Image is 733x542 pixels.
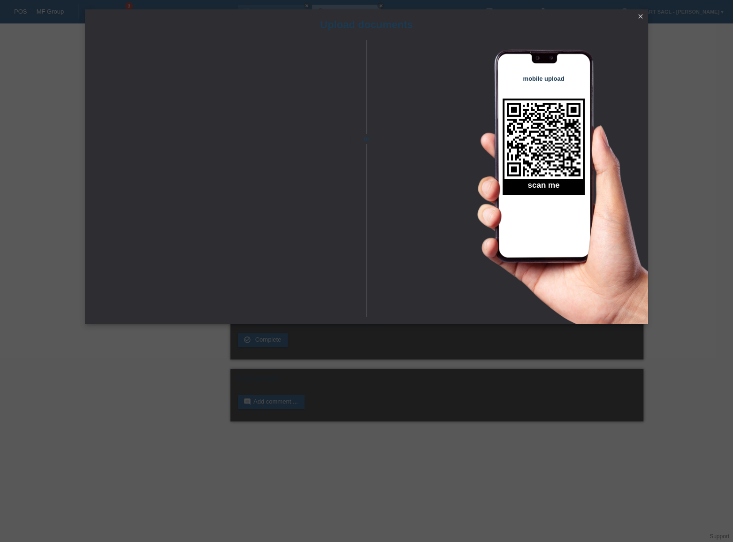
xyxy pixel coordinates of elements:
i: close [637,13,644,20]
h2: scan me [503,181,585,195]
span: or [350,134,383,144]
iframe: To enrich screen reader interactions, please activate Accessibility in Grammarly extension settings [99,63,350,298]
a: close [634,12,647,23]
h1: Upload documents [85,19,648,31]
h4: mobile upload [503,75,585,82]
